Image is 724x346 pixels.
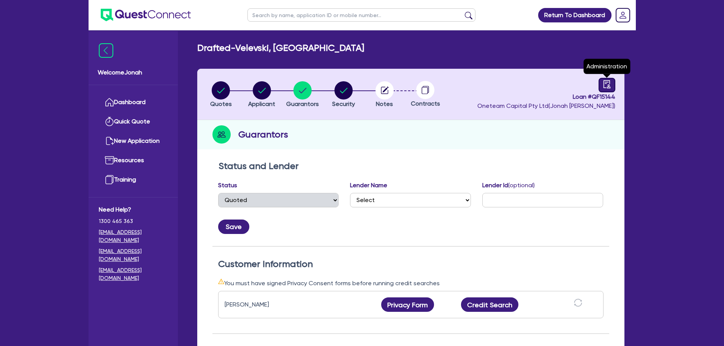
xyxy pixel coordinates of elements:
[332,100,355,107] span: Security
[286,100,319,107] span: Guarantors
[99,93,168,112] a: Dashboard
[411,100,440,107] span: Contracts
[98,68,169,77] span: Welcome Jonah
[613,5,633,25] a: Dropdown toggle
[99,170,168,190] a: Training
[218,259,604,270] h2: Customer Information
[538,8,612,22] a: Return To Dashboard
[197,43,364,54] h2: Drafted - Velevski, [GEOGRAPHIC_DATA]
[350,181,387,190] label: Lender Name
[286,81,319,109] button: Guarantors
[101,9,191,21] img: quest-connect-logo-blue
[376,100,393,107] span: Notes
[508,182,535,189] span: (optional)
[99,266,168,282] a: [EMAIL_ADDRESS][DOMAIN_NAME]
[477,102,615,109] span: Oneteam Capital Pty Ltd ( Jonah [PERSON_NAME] )
[99,205,168,214] span: Need Help?
[105,117,114,126] img: quick-quote
[105,156,114,165] img: resources
[599,78,615,92] a: audit
[99,112,168,131] a: Quick Quote
[99,217,168,225] span: 1300 465 363
[105,175,114,184] img: training
[218,181,237,190] label: Status
[603,80,611,88] span: audit
[99,151,168,170] a: Resources
[105,136,114,145] img: new-application
[381,297,434,312] button: Privacy Form
[210,81,232,109] button: Quotes
[574,299,582,307] span: sync
[238,128,288,141] h2: Guarantors
[583,59,630,74] div: Administration
[247,8,475,22] input: Search by name, application ID or mobile number...
[99,247,168,263] a: [EMAIL_ADDRESS][DOMAIN_NAME]
[218,278,604,288] div: You must have signed Privacy Consent forms before running credit searches
[482,181,535,190] label: Lender Id
[248,100,275,107] span: Applicant
[572,298,585,311] button: sync
[218,278,224,284] span: warning
[219,161,603,172] h2: Status and Lender
[218,220,249,234] button: Save
[210,100,232,107] span: Quotes
[99,43,113,58] img: icon-menu-close
[248,81,276,109] button: Applicant
[225,300,320,309] div: [PERSON_NAME]
[99,131,168,151] a: New Application
[375,81,394,109] button: Notes
[332,81,355,109] button: Security
[461,297,519,312] button: Credit Search
[99,228,168,244] a: [EMAIL_ADDRESS][DOMAIN_NAME]
[212,125,231,144] img: step-icon
[477,92,615,101] span: Loan # QF15144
